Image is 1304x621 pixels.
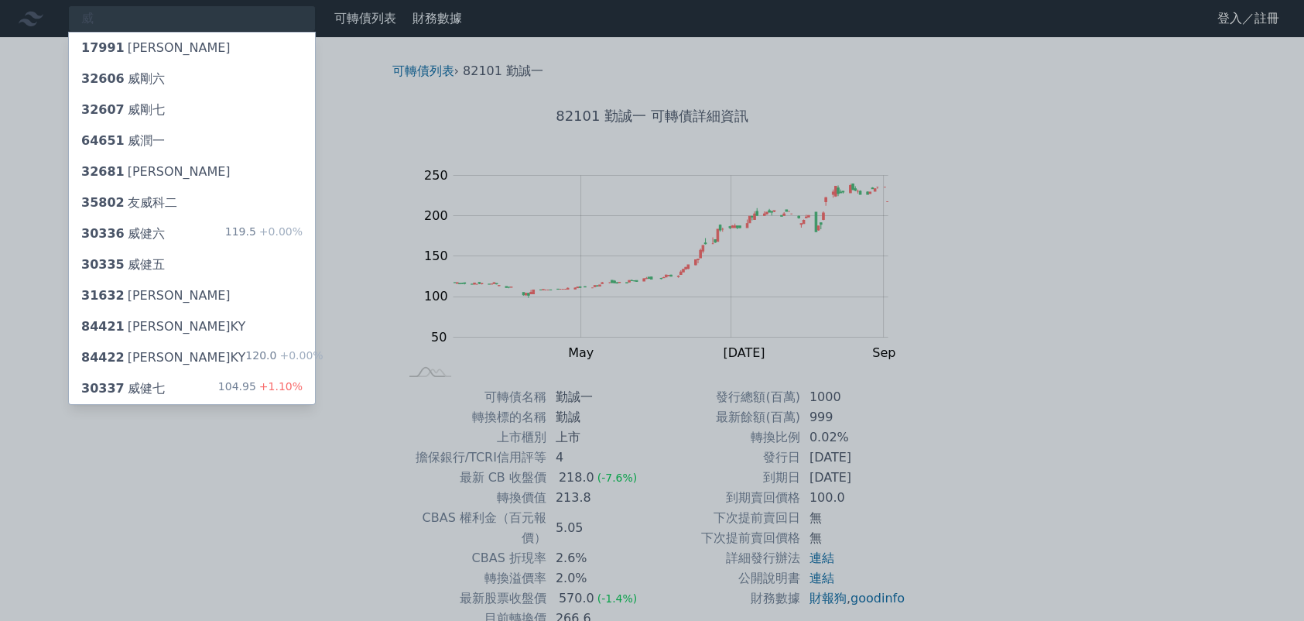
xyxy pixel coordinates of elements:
div: [PERSON_NAME] [81,286,231,305]
span: 31632 [81,288,125,303]
a: 64651威潤一 [69,125,315,156]
span: 84421 [81,319,125,334]
div: 威健五 [81,256,165,274]
span: 32681 [81,164,125,179]
a: 84422[PERSON_NAME]KY 120.0+0.00% [69,342,315,373]
span: 32606 [81,71,125,86]
a: 32681[PERSON_NAME] [69,156,315,187]
span: 30337 [81,381,125,396]
div: 友威科二 [81,194,177,212]
div: 威健七 [81,379,165,398]
a: 84421[PERSON_NAME]KY [69,311,315,342]
div: 120.0 [245,348,323,367]
div: [PERSON_NAME]KY [81,317,245,336]
span: 35802 [81,195,125,210]
span: 84422 [81,350,125,365]
a: 35802友威科二 [69,187,315,218]
a: 30335威健五 [69,249,315,280]
span: 30335 [81,257,125,272]
div: 119.5 [225,225,303,243]
span: 17991 [81,40,125,55]
span: +0.00% [276,349,323,362]
div: 威剛七 [81,101,165,119]
span: 32607 [81,102,125,117]
a: 30337威健七 104.95+1.10% [69,373,315,404]
div: [PERSON_NAME] [81,39,231,57]
span: +0.00% [256,225,303,238]
a: 32607威剛七 [69,94,315,125]
span: 64651 [81,133,125,148]
div: [PERSON_NAME]KY [81,348,245,367]
div: 威剛六 [81,70,165,88]
div: 威健六 [81,225,165,243]
a: 32606威剛六 [69,63,315,94]
div: [PERSON_NAME] [81,163,231,181]
div: 威潤一 [81,132,165,150]
div: 104.95 [218,379,303,398]
a: 30336威健六 119.5+0.00% [69,218,315,249]
a: 31632[PERSON_NAME] [69,280,315,311]
span: 30336 [81,226,125,241]
a: 17991[PERSON_NAME] [69,33,315,63]
span: +1.10% [256,380,303,393]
